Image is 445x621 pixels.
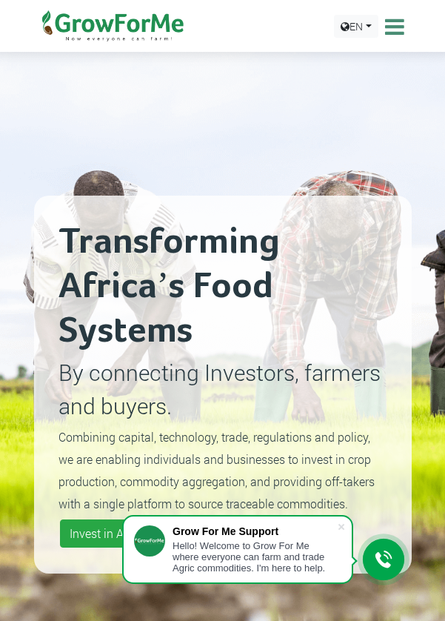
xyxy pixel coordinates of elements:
a: EN [334,15,378,38]
div: Hello! Welcome to Grow For Me where everyone can farm and trade Agric commodities. I'm here to help. [173,540,337,574]
small: Combining capital, technology, trade, regulations and policy, we are enabling individuals and bus... [58,429,375,511]
p: By connecting Investors, farmers and buyers. [58,356,387,422]
div: Grow For Me Support [173,525,337,537]
a: Invest in Agriculture [60,519,182,548]
h2: Transforming Africa’s Food Systems [58,220,387,353]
